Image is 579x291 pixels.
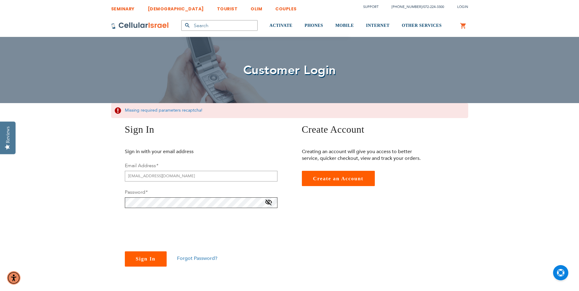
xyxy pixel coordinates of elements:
[302,171,375,186] a: Create an Account
[217,2,238,13] a: TOURIST
[125,251,167,267] button: Sign In
[111,103,468,118] div: Missing required parameters recaptcha!
[423,5,444,9] a: 072-224-3300
[125,162,158,169] label: Email Address
[125,189,147,196] label: Password
[5,126,11,143] div: Reviews
[125,215,218,239] iframe: reCAPTCHA
[125,124,154,135] span: Sign In
[251,2,262,13] a: OLIM
[177,255,217,262] a: Forgot Password?
[275,2,297,13] a: COUPLES
[136,256,156,262] span: Sign In
[111,22,169,29] img: Cellular Israel Logo
[302,124,364,135] span: Create Account
[111,2,135,13] a: SEMINARY
[125,171,277,181] input: Email
[305,23,323,28] span: PHONES
[302,148,425,162] p: Creating an account will give you access to better service, quicker checkout, view and track your...
[385,2,444,11] li: /
[243,62,336,79] span: Customer Login
[305,14,323,37] a: PHONES
[457,5,468,9] span: Login
[148,2,204,13] a: [DEMOGRAPHIC_DATA]
[270,14,292,37] a: ACTIVATE
[335,23,354,28] span: MOBILE
[402,14,442,37] a: OTHER SERVICES
[402,23,442,28] span: OTHER SERVICES
[366,14,389,37] a: INTERNET
[335,14,354,37] a: MOBILE
[392,5,422,9] a: [PHONE_NUMBER]
[366,23,389,28] span: INTERNET
[181,20,258,31] input: Search
[125,148,248,155] p: Sign in with your email address
[313,176,364,181] span: Create an Account
[7,271,20,285] div: Accessibility Menu
[270,23,292,28] span: ACTIVATE
[363,5,378,9] a: Support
